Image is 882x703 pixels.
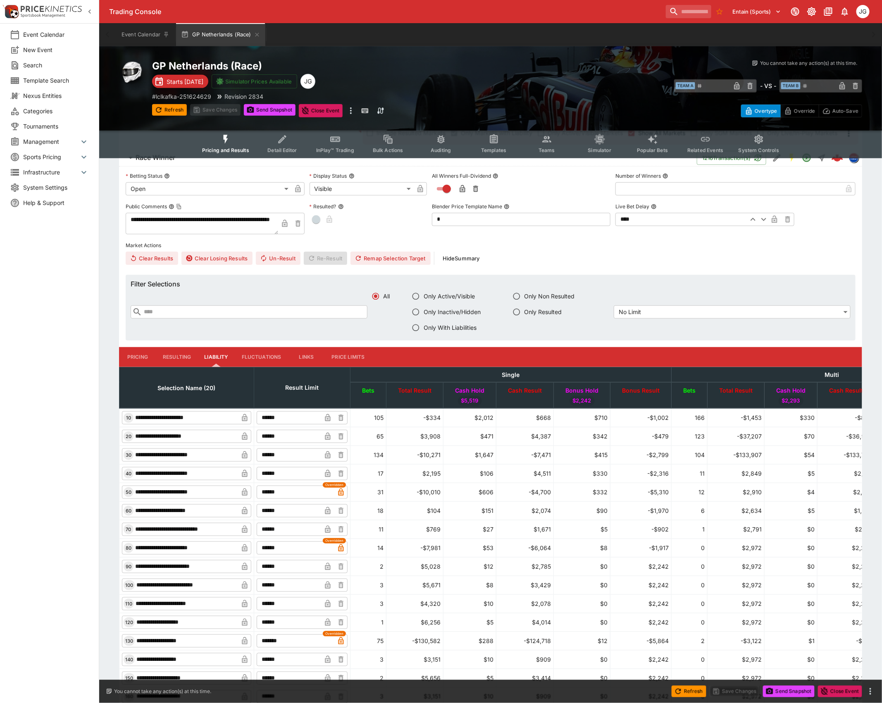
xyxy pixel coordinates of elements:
[710,469,762,478] div: $2,849
[556,618,608,627] div: $0
[767,543,815,552] div: $0
[124,620,135,625] span: 120
[710,618,762,627] div: $2,972
[820,674,872,682] div: $2,293
[615,172,661,179] p: Number of Winners
[446,674,493,682] div: $5
[212,74,297,88] button: Simulator Prices Available
[126,182,291,195] div: Open
[124,601,134,607] span: 110
[613,674,669,682] div: $2,242
[767,674,815,682] div: $0
[446,618,493,627] div: $5
[524,307,562,316] span: Only Resulted
[614,305,851,319] div: No Limit
[556,506,608,515] div: $90
[446,450,493,459] div: $1,647
[741,105,781,117] button: Overtype
[304,252,347,265] span: Re-Result
[820,469,872,478] div: $2,170
[353,413,384,422] div: 105
[613,488,669,496] div: -$5,310
[424,292,475,300] span: Only Active/Visible
[23,61,89,69] span: Search
[710,488,762,496] div: $2,910
[854,2,872,21] button: James Gordon
[23,76,89,85] span: Template Search
[820,525,872,534] div: $2,112
[389,506,441,515] div: $104
[152,92,211,101] p: Copy To Clipboard
[167,77,203,86] p: Starts [DATE]
[432,172,491,179] p: All Winners Full-Dividend
[613,506,669,515] div: -$1,970
[674,618,705,627] div: 0
[446,525,493,534] div: $27
[832,107,858,115] p: Auto-Save
[739,147,779,153] span: System Controls
[325,631,343,636] span: Overridden
[198,347,235,367] button: Liability
[613,525,669,534] div: -$902
[637,147,668,153] span: Popular Bets
[710,506,762,515] div: $2,634
[499,655,551,664] div: $909
[325,482,343,488] span: Overridden
[710,674,762,682] div: $2,972
[837,4,852,19] button: Notifications
[820,562,872,571] div: $2,293
[202,147,249,153] span: Pricing and Results
[767,636,815,645] div: $1
[353,543,384,552] div: 14
[676,82,695,89] span: Team A
[2,3,19,20] img: PriceKinetics Logo
[23,30,89,39] span: Event Calendar
[556,543,608,552] div: $8
[556,525,608,534] div: $5
[674,506,705,515] div: 6
[820,581,872,589] div: $2,293
[316,147,354,153] span: InPlay™ Trading
[499,432,551,441] div: $4,387
[338,204,344,210] button: Resulted?
[288,347,325,367] button: Links
[373,147,403,153] span: Bulk Actions
[788,4,803,19] button: Connected to PK
[353,655,384,664] div: 3
[674,469,705,478] div: 11
[856,5,870,18] div: James Gordon
[493,173,498,179] button: All Winners Full-Dividend
[23,183,89,192] span: System Settings
[124,657,135,662] span: 140
[446,469,493,478] div: $106
[556,562,608,571] div: $0
[763,686,815,697] button: Send Snapshot
[389,432,441,441] div: $3,908
[780,105,819,117] button: Override
[389,386,441,396] span: Total Result
[666,5,711,18] input: search
[674,413,705,422] div: 166
[389,581,441,589] div: $5,671
[767,655,815,664] div: $0
[389,636,441,645] div: -$130,582
[499,450,551,459] div: -$7,471
[779,397,803,405] span: $2,293
[23,198,89,207] span: Help & Support
[674,674,705,682] div: 0
[346,104,356,117] button: more
[613,581,669,589] div: $2,242
[446,386,493,396] span: Cash Hold
[556,432,608,441] div: $342
[389,674,441,682] div: $5,656
[556,488,608,496] div: $332
[820,450,872,459] div: -$133,789
[663,173,668,179] button: Number of Winners
[767,525,815,534] div: $0
[244,104,296,116] button: Send Snapshot
[819,105,862,117] button: Auto-Save
[794,107,815,115] p: Override
[556,450,608,459] div: $415
[23,168,79,176] span: Infrastructure
[767,581,815,589] div: $0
